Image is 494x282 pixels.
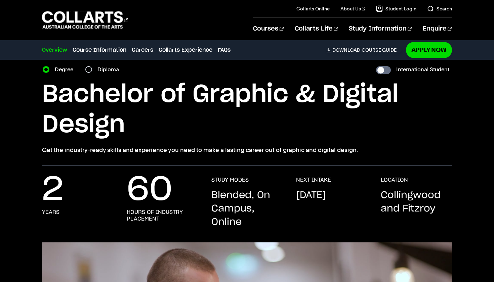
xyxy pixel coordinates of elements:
[42,46,67,54] a: Overview
[55,65,77,74] label: Degree
[73,46,126,54] a: Course Information
[326,47,402,53] a: DownloadCourse Guide
[42,10,128,30] div: Go to homepage
[296,5,330,12] a: Collarts Online
[296,189,326,202] p: [DATE]
[97,65,123,74] label: Diploma
[42,145,452,155] p: Get the industry-ready skills and experience you need to make a lasting career out of graphic and...
[332,47,360,53] span: Download
[42,177,64,203] p: 2
[381,189,452,216] p: Collingwood and Fitzroy
[340,5,365,12] a: About Us
[159,46,212,54] a: Collarts Experience
[127,209,198,222] h3: hours of industry placement
[423,18,452,40] a: Enquire
[296,177,331,183] h3: NEXT INTAKE
[211,177,249,183] h3: STUDY MODES
[349,18,412,40] a: Study Information
[132,46,153,54] a: Careers
[42,209,59,216] h3: years
[376,5,416,12] a: Student Login
[211,189,283,229] p: Blended, On Campus, Online
[396,65,449,74] label: International Student
[218,46,231,54] a: FAQs
[295,18,338,40] a: Collarts Life
[42,80,452,140] h1: Bachelor of Graphic & Digital Design
[427,5,452,12] a: Search
[127,177,172,203] p: 60
[253,18,284,40] a: Courses
[406,42,452,58] a: Apply Now
[381,177,408,183] h3: LOCATION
